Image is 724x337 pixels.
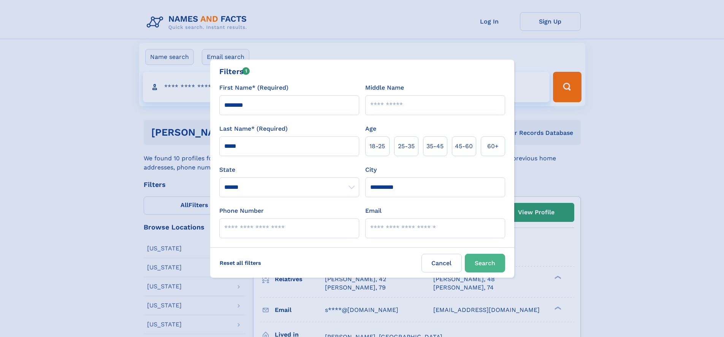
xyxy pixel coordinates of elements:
[426,142,444,151] span: 35‑45
[219,66,250,77] div: Filters
[365,165,377,174] label: City
[398,142,415,151] span: 25‑35
[219,124,288,133] label: Last Name* (Required)
[465,254,505,272] button: Search
[369,142,385,151] span: 18‑25
[455,142,473,151] span: 45‑60
[365,206,382,215] label: Email
[215,254,266,272] label: Reset all filters
[487,142,499,151] span: 60+
[219,165,359,174] label: State
[421,254,462,272] label: Cancel
[219,83,288,92] label: First Name* (Required)
[219,206,264,215] label: Phone Number
[365,124,376,133] label: Age
[365,83,404,92] label: Middle Name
